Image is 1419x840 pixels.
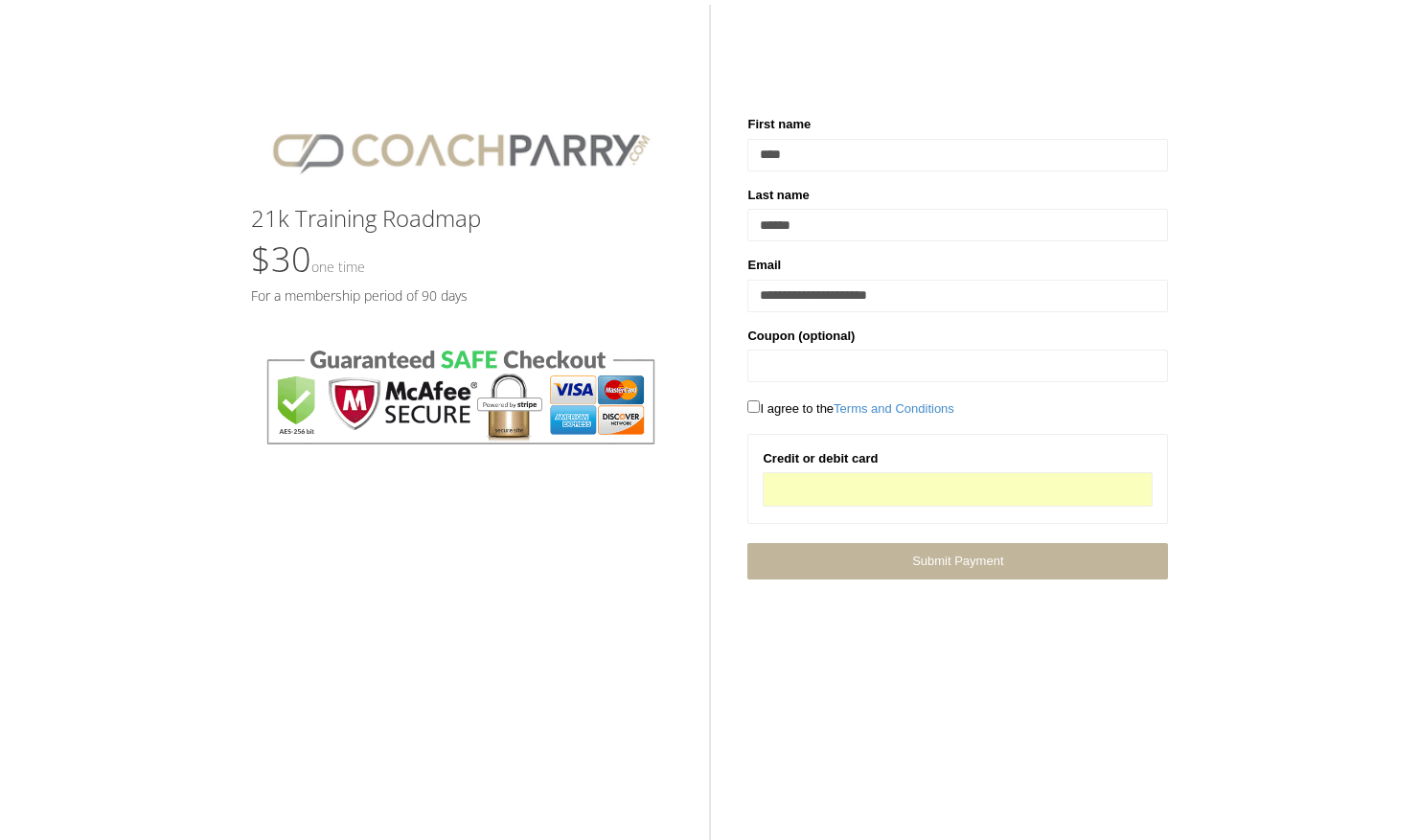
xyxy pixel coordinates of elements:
a: Submit Payment [747,543,1168,579]
label: Email [747,256,781,275]
span: Submit Payment [912,554,1003,568]
a: Terms and Conditions [834,401,954,416]
iframe: Secure card payment input frame [775,482,1140,498]
label: Credit or debit card [763,449,878,468]
label: First name [747,115,811,134]
label: Last name [747,186,809,205]
h5: For a membership period of 90 days [251,288,672,303]
img: CPlogo.png [251,115,672,187]
span: I agree to the [747,401,953,416]
span: $30 [251,236,365,283]
h3: 21k Training Roadmap [251,206,672,231]
small: One time [311,258,365,276]
label: Coupon (optional) [747,327,855,346]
